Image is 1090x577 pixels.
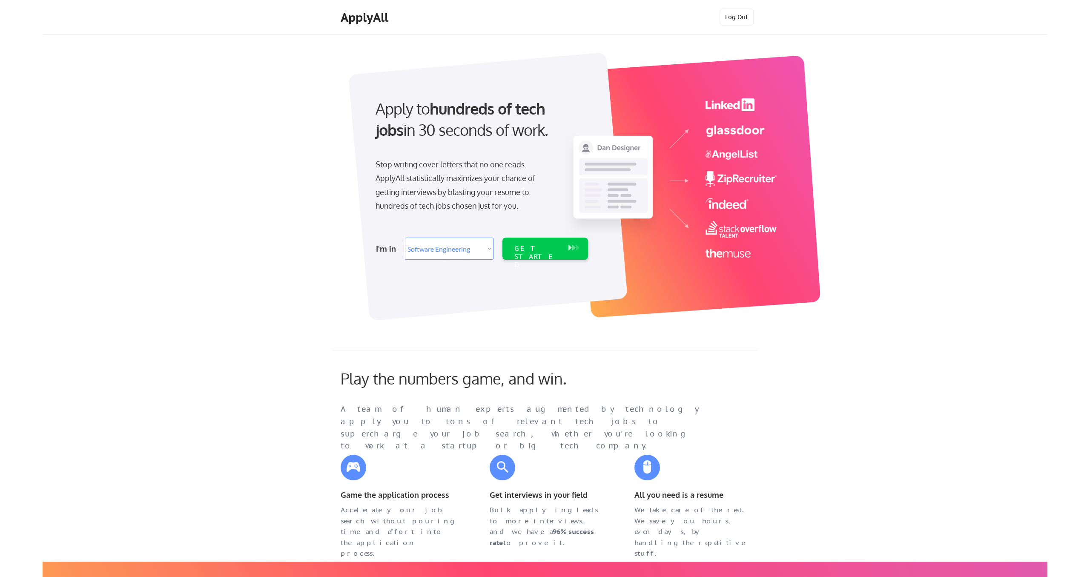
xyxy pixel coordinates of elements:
div: Get interviews in your field [490,489,605,501]
button: Log Out [720,9,754,26]
div: We take care of the rest. We save you hours, even days, by handling the repetitive stuff. [634,505,749,559]
div: A team of human experts augmented by technology apply you to tons of relevant tech jobs to superc... [341,403,715,452]
strong: 96% success rate [490,527,596,547]
div: I'm in [376,242,400,255]
div: Accelerate your job search without pouring time and effort into the application process. [341,505,456,559]
div: All you need is a resume [634,489,749,501]
div: Bulk applying leads to more interviews, and we have a to prove it. [490,505,605,548]
div: Stop writing cover letters that no one reads. ApplyAll statistically maximizes your chance of get... [376,158,551,213]
div: Play the numbers game, and win. [341,369,605,388]
div: Game the application process [341,489,456,501]
strong: hundreds of tech jobs [376,99,549,139]
div: ApplyAll [341,10,391,25]
div: Apply to in 30 seconds of work. [376,98,585,141]
div: GET STARTED [514,244,560,269]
